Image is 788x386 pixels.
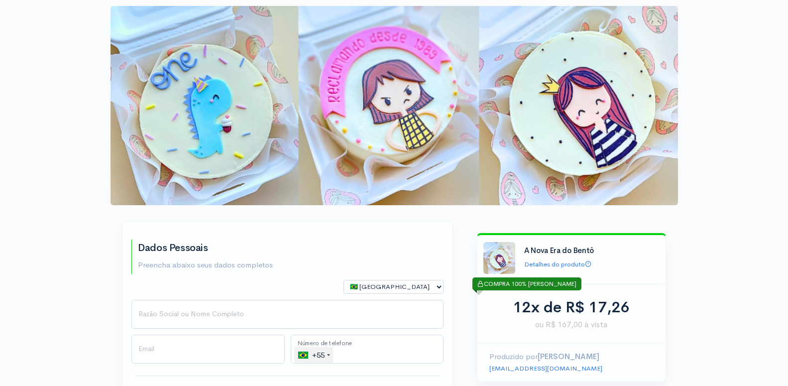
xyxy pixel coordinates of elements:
[489,296,654,319] div: 12x de R$ 17,26
[524,247,657,255] h4: A Nova Era do Bentô
[489,351,654,363] p: Produzido por
[138,259,273,271] p: Preencha abaixo seus dados completos
[489,319,654,331] span: ou R$ 167,00 à vista
[131,300,444,329] input: Nome Completo
[483,242,515,274] img: %C3%8Dcone%20Creatorsland.jpg
[538,352,599,361] strong: [PERSON_NAME]
[294,347,333,363] div: Brazil (Brasil): +55
[298,347,333,363] div: +55
[138,243,273,254] h2: Dados Pessoais
[111,6,678,205] img: ...
[489,364,602,373] a: [EMAIL_ADDRESS][DOMAIN_NAME]
[131,335,285,364] input: Email
[472,277,581,290] div: COMPRA 100% [PERSON_NAME]
[524,260,591,268] a: Detalhes do produto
